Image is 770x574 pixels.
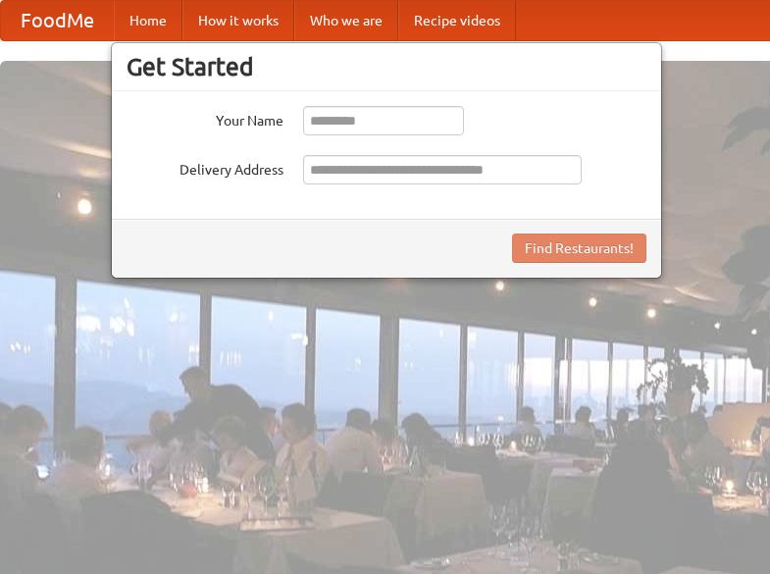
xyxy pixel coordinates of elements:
[127,52,646,81] h3: Get Started
[398,1,516,40] a: Recipe videos
[294,1,398,40] a: Who we are
[182,1,294,40] a: How it works
[512,234,646,263] button: Find Restaurants!
[127,155,283,180] label: Delivery Address
[114,1,182,40] a: Home
[1,1,114,40] a: FoodMe
[127,106,283,130] label: Your Name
